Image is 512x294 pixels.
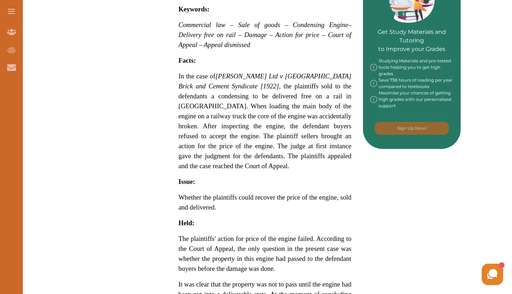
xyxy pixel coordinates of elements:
[370,8,454,53] p: Get Study Materials and Tutoring to Improve your Grades
[341,262,505,287] iframe: HelpCrunch
[375,122,449,135] button: [object Object]
[179,72,352,90] span: [PERSON_NAME] Ltd v [GEOGRAPHIC_DATA] Brick and Cement Syndicate [1922]
[179,194,352,211] span: Whether the plaintiffs could recover the price of the engine, sold and delivered.
[370,58,454,77] div: Studying Materials and pre-tested tools helping you to get high grades
[179,178,195,185] strong: Issue:
[293,21,348,29] span: Condensing Engine
[179,72,352,110] span: In the case of , the plaintiffs sold to the defendants a condensing to be delivered free on a rai...
[179,219,195,227] strong: Held:
[179,5,210,13] strong: Keywords:
[179,57,196,64] strong: Facts:
[370,77,454,90] div: Save 738 hours of reading per year compared to textbooks
[179,102,352,170] span: main body of the engine on a railway truck the core of the engine was accidentally broken. After ...
[372,177,507,195] iframe: Reviews Badge Ribbon Widget
[370,77,377,90] img: info-img
[179,235,352,272] span: The plaintiffs' action for price of the engine failed. According to the Court of Appeal, the only...
[179,21,352,48] span: – Delivery free on rail – Damage – Action for price – Court of Appeal – Appeal dismissed
[370,90,377,109] img: info-img
[179,21,288,29] span: Commercial law – Sale of goods –
[397,125,426,131] p: Sign Up Now!
[370,90,454,109] div: Maximise your chances of getting high grades with our personalised support
[370,58,377,77] img: info-img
